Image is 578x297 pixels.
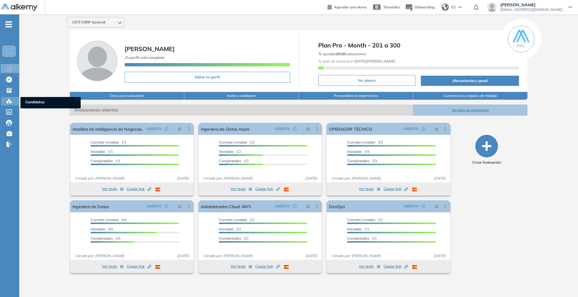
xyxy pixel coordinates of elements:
[472,160,501,165] span: Crear Evaluación
[127,263,151,270] button: Copiar link
[25,99,76,106] span: Candidatos
[178,126,182,131] span: pushpin
[91,236,120,241] span: 2/4
[219,236,249,241] span: 2/2
[413,105,527,116] button: Ver todas las evaluaciones
[173,124,186,134] button: pushpin
[255,185,280,192] button: Copiar link
[201,253,255,259] span: Creado por: [PERSON_NAME]
[175,253,191,259] span: [DATE]
[412,188,417,191] img: ESP
[91,236,113,241] span: Completados
[219,217,247,222] span: Cuentas creadas
[451,5,456,10] span: ES
[275,126,290,132] span: ABIERTA
[255,264,280,269] span: Copiar link
[421,127,425,131] span: check-circle
[299,92,413,100] button: Personaliza la experiencia
[347,227,369,231] span: 1/1
[334,5,367,9] span: Agendar una demo
[165,127,168,131] span: check-circle
[353,59,395,63] b: [DATE][PERSON_NAME]
[548,268,578,297] div: Widget de chat
[127,264,151,269] span: Copiar link
[500,2,562,7] span: [PERSON_NAME]
[347,159,377,163] span: 3/3
[442,4,449,11] img: world
[127,186,151,192] span: Copiar link
[91,149,113,154] span: 1/1
[5,24,12,25] i: -
[347,217,383,222] span: 1/1
[318,41,519,50] span: Plan Pro - Month - 201 a 300
[384,263,408,270] button: Copiar link
[306,126,310,131] span: pushpin
[347,140,383,144] span: 3/3
[155,265,160,269] img: ESP
[91,227,105,231] span: Iniciadas
[219,140,247,144] span: Cuentas creadas
[102,263,124,270] button: Ver tests
[421,76,519,86] button: ¡Recomienda y gana!
[472,135,501,165] button: Crear Evaluación
[155,188,160,191] img: ESP
[165,205,168,208] span: check-circle
[458,6,462,8] img: arrow
[431,176,448,181] span: [DATE]
[219,227,234,231] span: Iniciadas
[329,123,372,135] a: OPERADOR TÉCNICO
[359,263,381,270] button: Ver tests
[430,124,443,134] button: pushpin
[231,185,252,192] button: Ver tests
[347,140,375,144] span: Cuentas creadas
[434,204,439,209] span: pushpin
[303,176,319,181] span: [DATE]
[303,253,319,259] span: [DATE]
[219,140,255,144] span: 2/2
[318,52,366,56] span: Te quedan Evaluaciones
[91,217,126,222] span: 4/4
[284,265,289,269] img: ESP
[415,5,434,9] span: Onboarding
[70,105,413,116] span: Evaluaciones abiertas
[73,200,109,212] a: Ingeniero de Datos
[284,188,289,191] img: ESP
[413,92,527,100] button: Customiza tu espacio de trabajo
[231,263,252,270] button: Ver tests
[255,186,280,192] span: Copiar link
[293,205,297,208] span: check-circle
[434,126,439,131] span: pushpin
[403,126,418,132] span: ABIERTA
[347,149,362,154] span: Iniciadas
[275,204,290,209] span: ABIERTA
[125,72,290,83] button: Editar mi perfil
[201,176,255,181] span: Creado por: [PERSON_NAME]
[70,92,184,100] button: Crea una evaluación
[147,204,162,209] span: ABIERTA
[219,236,241,241] span: Completados
[347,159,369,163] span: Completados
[383,5,400,9] span: Tutoriales
[73,253,127,259] span: Creado por: [PERSON_NAME]
[430,202,443,211] button: pushpin
[219,149,234,154] span: Iniciadas
[178,204,182,209] span: pushpin
[73,123,143,135] a: Analista de Inteligencia de Negocios.
[318,59,395,63] span: Tu plan se renueva el
[347,227,362,231] span: Iniciadas
[219,149,241,154] span: 1/2
[219,159,249,163] span: 1/2
[306,204,310,209] span: pushpin
[201,200,251,212] a: Administrador Cloud AWS
[329,253,383,259] span: Creado por: [PERSON_NAME]
[125,45,175,53] span: [PERSON_NAME]
[175,176,191,181] span: [DATE]
[102,185,124,192] button: Ver tests
[347,236,377,241] span: 1/1
[293,127,297,131] span: check-circle
[1,4,37,11] img: Logo
[91,140,126,144] span: 1/1
[431,253,448,259] span: [DATE]
[329,200,345,212] a: DevOps
[91,149,105,154] span: Iniciadas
